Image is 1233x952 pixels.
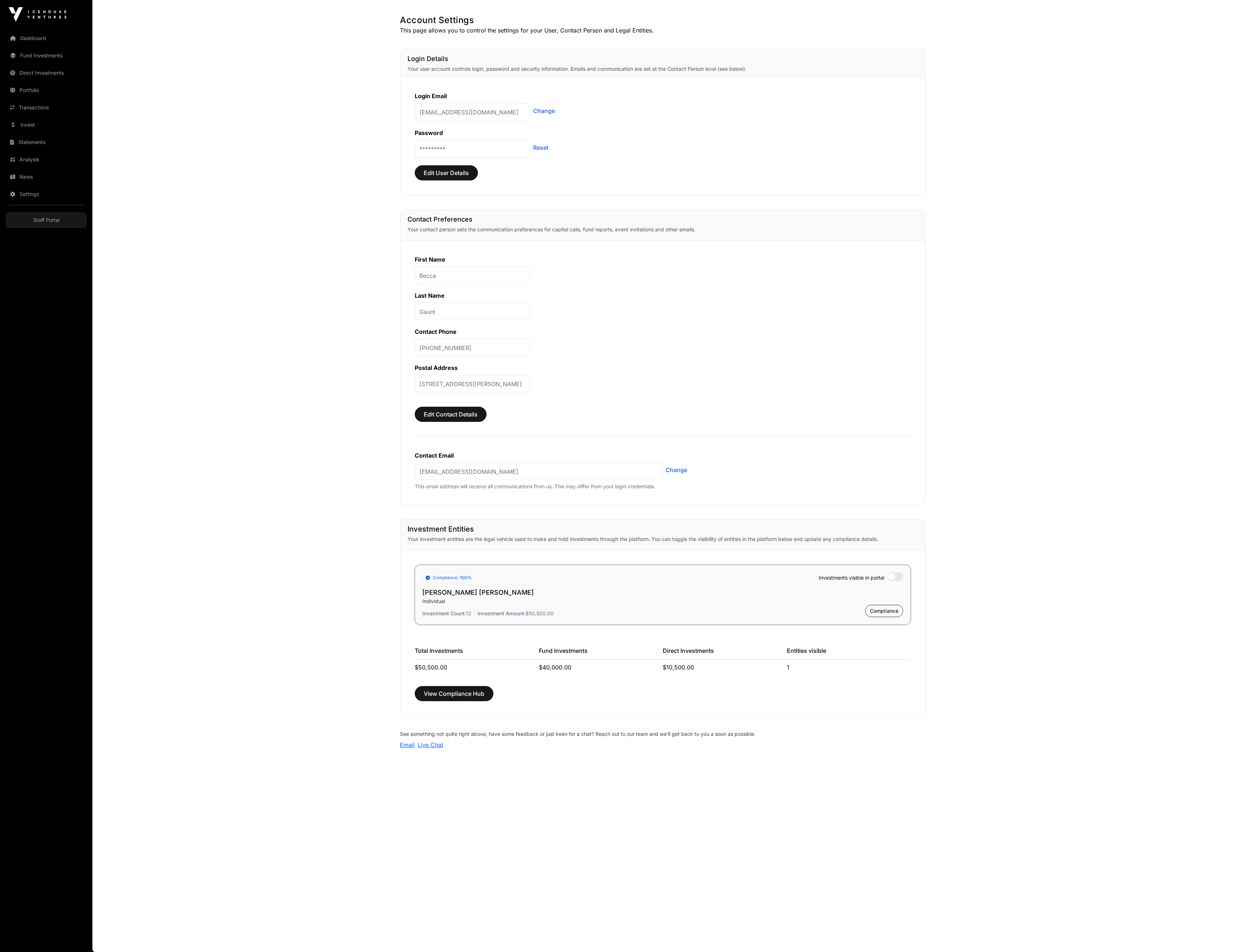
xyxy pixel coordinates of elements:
[415,129,443,136] label: Password
[870,607,898,615] span: Compliance
[6,186,87,202] a: Settings
[415,375,530,392] p: [STREET_ADDRESS][PERSON_NAME]
[415,165,478,180] button: Edit User Details
[533,143,548,152] a: Reset
[415,92,447,100] label: Login Email
[415,364,458,371] label: Postal Address
[400,741,415,748] a: Email
[478,610,554,617] p: $50,500.00
[6,169,87,185] a: News
[422,598,903,605] p: Individual
[415,463,663,480] p: [EMAIL_ADDRESS][DOMAIN_NAME]
[422,610,466,616] span: Investment Count:
[865,609,903,616] a: Compliance
[666,466,687,474] a: Change
[400,730,925,738] p: See something not quite right above, have some feedback or just keen for a chat? Reach out to our...
[663,646,787,660] div: Direct Investments
[819,574,884,581] span: Investments visible in portal
[6,100,87,115] a: Transactions
[415,267,530,284] p: Becca
[408,54,918,64] h1: Login Details
[539,663,663,672] div: $40,000.00
[408,214,918,224] h1: Contact Preferences
[400,14,925,26] h1: Account Settings
[408,536,918,543] p: Your investment entities are the legal vehicle used to make and hold investments through the plat...
[865,605,903,617] button: Compliance
[422,610,475,617] p: 12
[415,303,530,320] p: Gaunt
[6,152,87,167] a: Analysis
[1197,917,1233,952] iframe: Chat Widget
[415,407,487,422] button: Edit Contact Details
[415,693,493,700] a: View Compliance Hub
[478,610,526,616] span: Investment Amount:
[6,117,87,133] a: Invest
[6,212,87,228] a: Staff Portal
[6,48,87,64] a: Fund Investments
[533,106,555,115] a: Change
[424,169,469,177] span: Edit User Details
[6,65,87,81] a: Direct Investments
[787,663,911,672] div: 1
[6,82,87,98] a: Portfolio
[6,30,87,46] a: Dashboard
[415,452,454,459] label: Contact Email
[9,7,66,22] img: Icehouse Ventures Logo
[415,483,911,490] p: This email address will receive all communications from us. This may differ from your login crede...
[415,686,493,701] button: View Compliance Hub
[424,410,478,419] span: Edit Contact Details
[418,741,443,748] a: Live Chat
[787,646,911,660] div: Entities visible
[415,663,539,672] div: $50,500.00
[415,328,457,335] label: Contact Phone
[415,339,530,356] p: [PHONE_NUMBER]
[415,256,445,263] label: First Name
[887,572,903,581] label: Minimum 1 Entity Active
[422,588,903,598] h2: [PERSON_NAME] [PERSON_NAME]
[460,575,472,581] span: 100%
[415,646,539,660] div: Total Investments
[663,663,787,672] div: $10,500.00
[400,26,925,35] p: This page allows you to control the settings for your User, Contact Person and Legal Entities.
[539,646,663,660] div: Fund Investments
[408,226,918,233] p: Your contact person sets the communication preferences for capital calls, fund reports, event inv...
[6,134,87,150] a: Statements
[433,575,458,581] span: Compliance:
[424,689,484,698] span: View Compliance Hub
[415,292,445,299] label: Last Name
[408,524,918,534] h1: Investment Entities
[408,65,918,73] p: Your user account controls login, password and security information. Emails and communication are...
[415,103,530,121] p: [EMAIL_ADDRESS][DOMAIN_NAME]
